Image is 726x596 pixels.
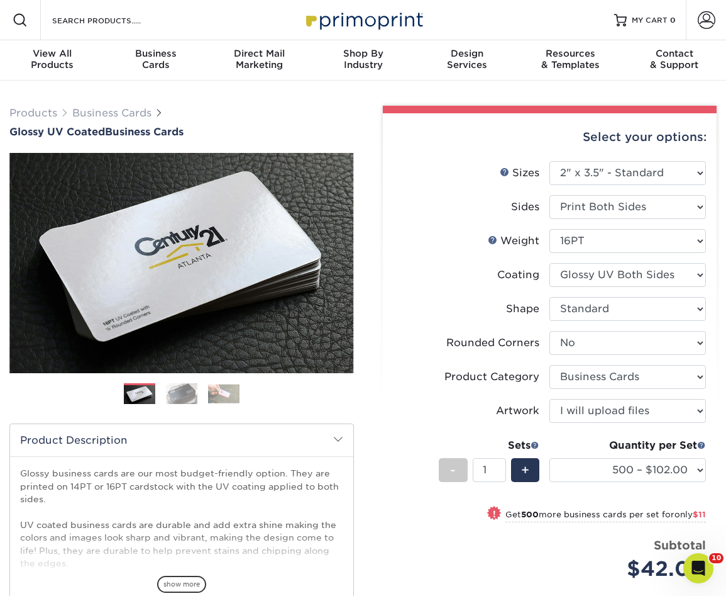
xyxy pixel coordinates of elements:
[622,48,726,59] span: Contact
[505,510,706,522] small: Get more business cards per set for
[9,126,354,138] a: Glossy UV CoatedBusiness Cards
[622,48,726,70] div: & Support
[674,510,706,519] span: only
[446,335,539,351] div: Rounded Corners
[519,48,622,70] div: & Templates
[632,15,668,26] span: MY CART
[496,403,539,419] div: Artwork
[9,107,57,119] a: Products
[104,48,207,59] span: Business
[511,200,539,215] div: Sides
[559,554,706,584] div: $42.00
[549,438,706,453] div: Quantity per Set
[9,126,354,138] h1: Business Cards
[506,301,539,317] div: Shape
[415,48,519,59] span: Design
[497,267,539,283] div: Coating
[670,16,676,25] span: 0
[521,510,539,519] strong: 500
[300,6,426,33] img: Primoprint
[500,166,539,181] div: Sizes
[654,538,706,552] strong: Subtotal
[450,461,456,480] span: -
[521,461,529,480] span: +
[166,383,197,405] img: Business Cards 02
[207,48,311,59] span: Direct Mail
[104,40,207,81] a: BusinessCards
[311,48,415,59] span: Shop By
[693,510,706,519] span: $11
[519,48,622,59] span: Resources
[207,40,311,81] a: Direct MailMarketing
[493,507,496,520] span: !
[393,113,707,161] div: Select your options:
[622,40,726,81] a: Contact& Support
[72,107,151,119] a: Business Cards
[9,126,105,138] span: Glossy UV Coated
[311,40,415,81] a: Shop ByIndustry
[415,48,519,70] div: Services
[683,553,713,583] iframe: Intercom live chat
[444,369,539,385] div: Product Category
[10,424,353,456] h2: Product Description
[415,40,519,81] a: DesignServices
[208,384,239,403] img: Business Cards 03
[311,48,415,70] div: Industry
[9,91,354,436] img: Glossy UV Coated 01
[519,40,622,81] a: Resources& Templates
[439,438,539,453] div: Sets
[709,553,723,563] span: 10
[104,48,207,70] div: Cards
[51,13,173,28] input: SEARCH PRODUCTS.....
[488,233,539,249] div: Weight
[124,379,155,410] img: Business Cards 01
[157,576,206,593] span: show more
[207,48,311,70] div: Marketing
